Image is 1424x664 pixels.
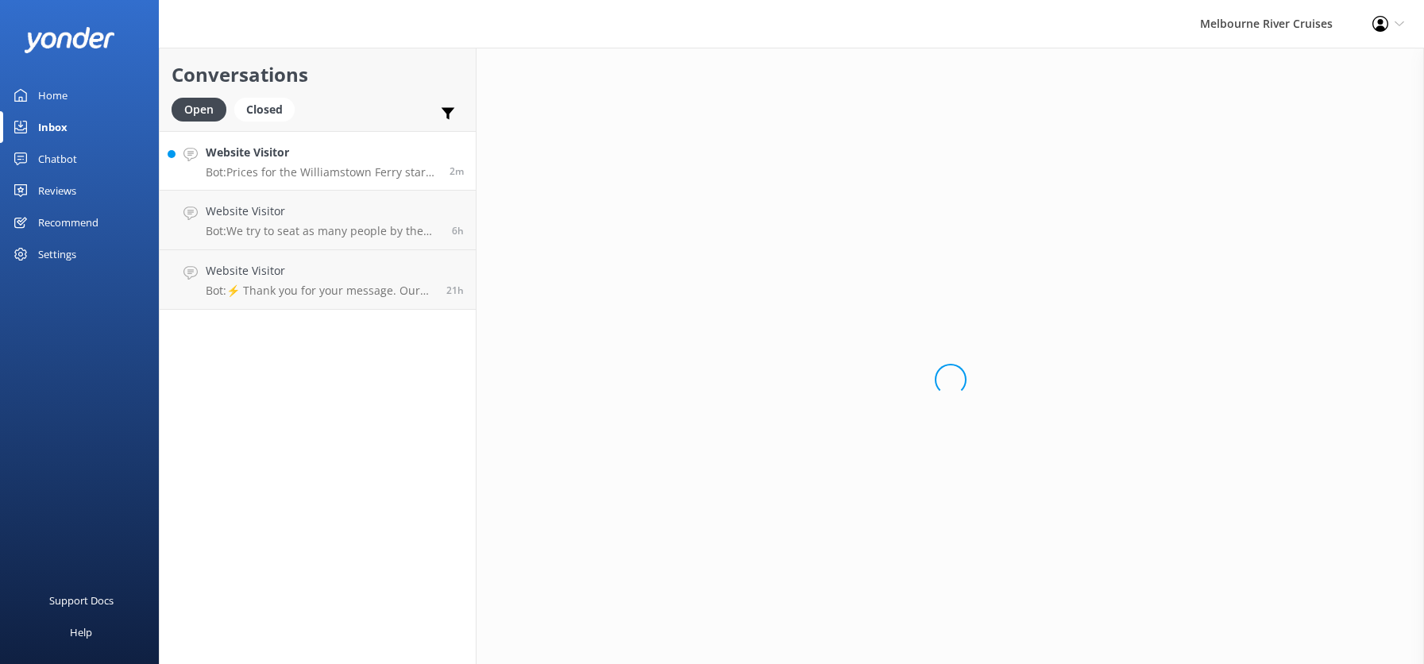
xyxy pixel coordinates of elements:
[206,262,434,280] h4: Website Visitor
[452,224,464,237] span: Sep 25 2025 05:36am (UTC +10:00) Australia/Sydney
[172,100,234,118] a: Open
[172,98,226,122] div: Open
[206,224,440,238] p: Bot: We try to seat as many people by the windows as possible, but not everyone is able to sit th...
[160,131,476,191] a: Website VisitorBot:Prices for the Williamstown Ferry start from $35 one way and $48 return for ad...
[38,175,76,207] div: Reviews
[160,191,476,250] a: Website VisitorBot:We try to seat as many people by the windows as possible, but not everyone is ...
[38,143,77,175] div: Chatbot
[172,60,464,90] h2: Conversations
[70,616,92,648] div: Help
[450,164,464,178] span: Sep 25 2025 12:15pm (UTC +10:00) Australia/Sydney
[234,98,295,122] div: Closed
[234,100,303,118] a: Closed
[38,207,98,238] div: Recommend
[206,284,434,298] p: Bot: ⚡ Thank you for your message. Our office hours are Mon - Fri 9.30am - 5pm. We'll get back to...
[206,144,438,161] h4: Website Visitor
[38,111,68,143] div: Inbox
[38,238,76,270] div: Settings
[206,165,438,180] p: Bot: Prices for the Williamstown Ferry start from $35 one way and $48 return for adults, with con...
[24,27,115,53] img: yonder-white-logo.png
[49,585,114,616] div: Support Docs
[160,250,476,310] a: Website VisitorBot:⚡ Thank you for your message. Our office hours are Mon - Fri 9.30am - 5pm. We'...
[446,284,464,297] span: Sep 24 2025 02:58pm (UTC +10:00) Australia/Sydney
[206,203,440,220] h4: Website Visitor
[38,79,68,111] div: Home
